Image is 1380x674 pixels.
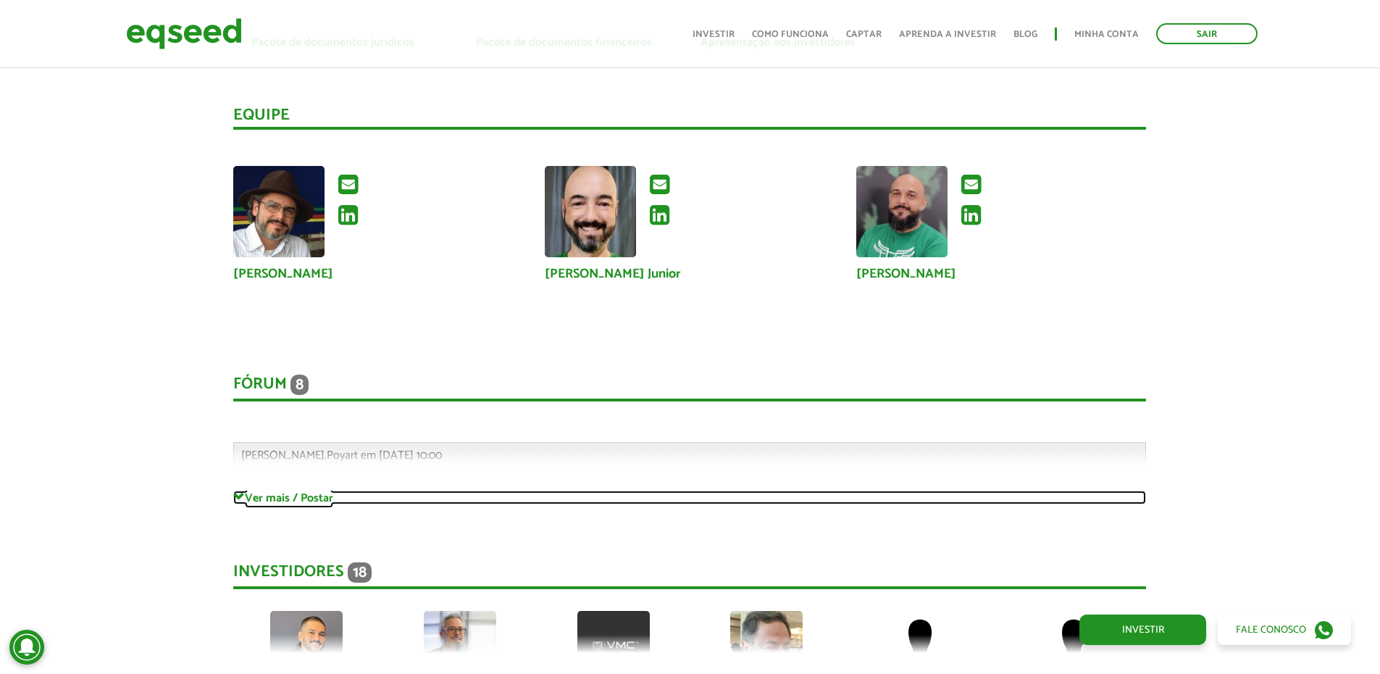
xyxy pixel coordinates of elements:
a: Fale conosco [1218,615,1351,645]
a: [PERSON_NAME] [233,267,333,280]
img: Foto de Xisto Alves de Souza Junior [233,166,325,257]
a: Ver perfil do usuário. [856,166,948,257]
a: Investir [1079,615,1206,645]
a: Aprenda a investir [899,30,996,39]
span: [PERSON_NAME].Poyart em [DATE] 10:00 [241,446,442,465]
a: Ver perfil do usuário. [233,166,325,257]
a: Ver mais / Postar [233,491,1146,504]
div: Fórum [233,375,1146,402]
span: 18 [348,562,372,583]
a: [PERSON_NAME] [856,267,956,280]
span: 8 [290,375,309,395]
a: Sair [1156,23,1258,44]
a: Captar [846,30,882,39]
a: Blog [1013,30,1037,39]
img: EqSeed [126,14,242,53]
a: Minha conta [1074,30,1139,39]
img: Foto de Josias de Souza [856,166,948,257]
a: Como funciona [752,30,829,39]
img: Foto de Sérgio Hilton Berlotto Junior [545,166,636,257]
a: Investir [693,30,735,39]
a: Ver perfil do usuário. [545,166,636,257]
div: Investidores [233,562,1146,589]
a: [PERSON_NAME] Junior [545,267,681,280]
div: Equipe [233,107,1146,130]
